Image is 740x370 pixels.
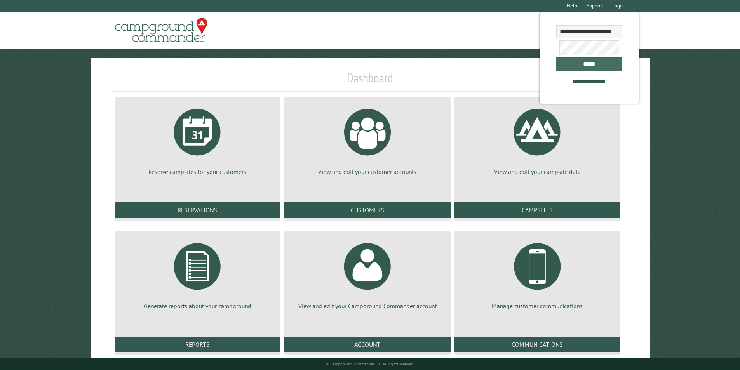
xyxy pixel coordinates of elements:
p: View and edit your campsite data [464,167,611,176]
a: Reserve campsites for your customers [124,103,271,176]
a: Reports [115,337,280,352]
a: Generate reports about your campground [124,237,271,310]
a: View and edit your campsite data [464,103,611,176]
p: Reserve campsites for your customers [124,167,271,176]
p: View and edit your customer accounts [294,167,441,176]
img: Campground Commander [113,15,210,45]
a: View and edit your customer accounts [294,103,441,176]
h1: Dashboard [113,70,628,92]
small: © Campground Commander LLC. All rights reserved. [326,361,414,367]
a: Manage customer communications [464,237,611,310]
a: Account [284,337,450,352]
a: Campsites [454,202,620,218]
a: Reservations [115,202,280,218]
p: View and edit your Campground Commander account [294,302,441,310]
a: View and edit your Campground Commander account [294,237,441,310]
p: Manage customer communications [464,302,611,310]
p: Generate reports about your campground [124,302,271,310]
a: Customers [284,202,450,218]
a: Communications [454,337,620,352]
